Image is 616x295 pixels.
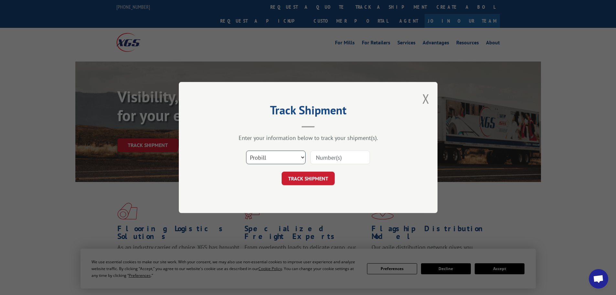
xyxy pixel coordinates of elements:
[422,90,429,107] button: Close modal
[211,134,405,142] div: Enter your information below to track your shipment(s).
[310,151,370,164] input: Number(s)
[282,172,335,185] button: TRACK SHIPMENT
[211,106,405,118] h2: Track Shipment
[589,269,608,289] div: Open chat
